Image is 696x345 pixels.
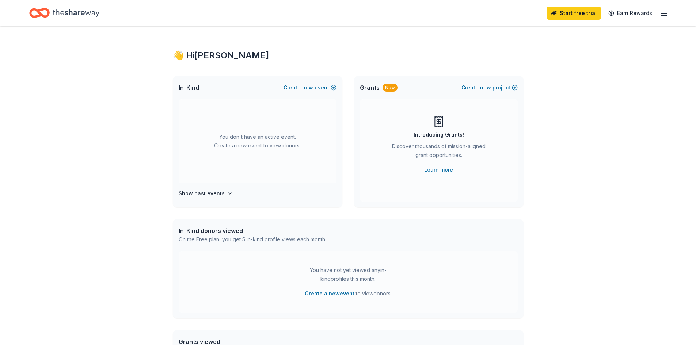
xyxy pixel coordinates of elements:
[179,189,225,198] h4: Show past events
[284,83,336,92] button: Createnewevent
[461,83,518,92] button: Createnewproject
[383,84,398,92] div: New
[179,189,233,198] button: Show past events
[179,226,326,235] div: In-Kind donors viewed
[303,266,394,283] div: You have not yet viewed any in-kind profiles this month.
[424,165,453,174] a: Learn more
[302,83,313,92] span: new
[305,289,354,298] button: Create a newevent
[305,289,392,298] span: to view donors .
[547,7,601,20] a: Start free trial
[604,7,657,20] a: Earn Rewards
[179,235,326,244] div: On the Free plan, you get 5 in-kind profile views each month.
[480,83,491,92] span: new
[29,4,99,22] a: Home
[414,130,464,139] div: Introducing Grants!
[179,99,336,183] div: You don't have an active event. Create a new event to view donors.
[389,142,488,162] div: Discover thousands of mission-aligned grant opportunities.
[173,50,524,61] div: 👋 Hi [PERSON_NAME]
[360,83,380,92] span: Grants
[179,83,199,92] span: In-Kind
